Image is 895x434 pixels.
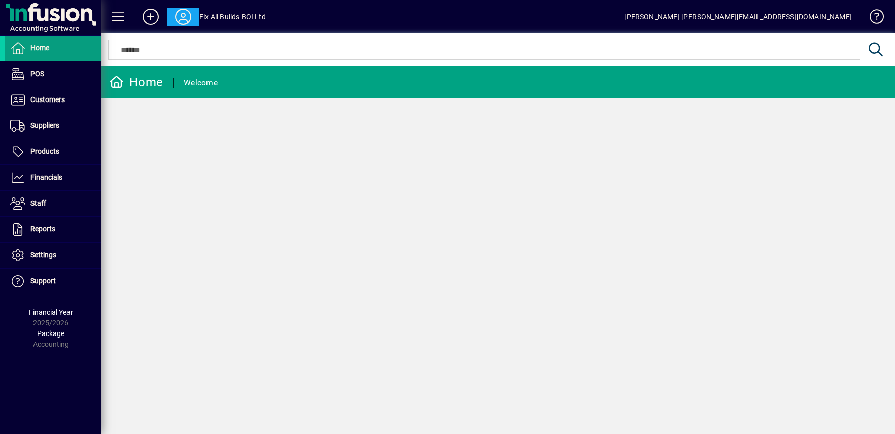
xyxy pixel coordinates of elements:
span: Financial Year [29,308,73,316]
div: Home [109,74,163,90]
a: POS [5,61,101,87]
a: Customers [5,87,101,113]
span: Settings [30,251,56,259]
a: Knowledge Base [862,2,882,35]
button: Profile [167,8,199,26]
span: POS [30,70,44,78]
a: Products [5,139,101,164]
span: Reports [30,225,55,233]
span: Staff [30,199,46,207]
div: [PERSON_NAME] [PERSON_NAME][EMAIL_ADDRESS][DOMAIN_NAME] [624,9,852,25]
a: Reports [5,217,101,242]
span: Products [30,147,59,155]
span: Package [37,329,64,338]
span: Home [30,44,49,52]
a: Support [5,269,101,294]
span: Financials [30,173,62,181]
a: Staff [5,191,101,216]
a: Financials [5,165,101,190]
a: Suppliers [5,113,101,139]
div: Fix All Builds BOI Ltd [199,9,266,25]
span: Customers [30,95,65,104]
button: Add [134,8,167,26]
a: Settings [5,243,101,268]
span: Suppliers [30,121,59,129]
span: Support [30,277,56,285]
